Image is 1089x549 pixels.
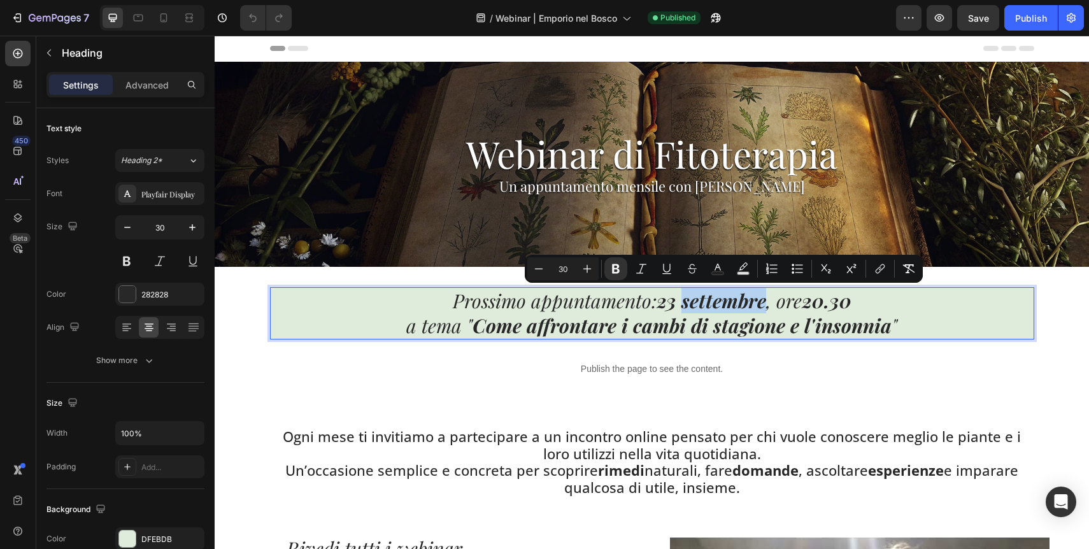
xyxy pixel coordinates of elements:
strong: rimedi [383,425,430,444]
p: 7 [83,10,89,25]
div: DFEBDB [141,534,201,545]
div: Color [46,533,66,545]
button: Save [957,5,999,31]
div: Publish [1015,11,1047,25]
button: Publish [1004,5,1058,31]
strong: 23 settembre [442,252,552,278]
div: v 4.0.25 [36,20,62,31]
div: Color [46,289,66,300]
div: Background [46,501,108,518]
div: Open Intercom Messenger [1046,487,1076,517]
div: Width [46,427,68,439]
div: Undo/Redo [240,5,292,31]
div: Editor contextual toolbar [525,255,923,283]
span: Save [968,13,989,24]
iframe: Design area [215,36,1089,549]
img: tab_keywords_by_traffic_grey.svg [128,74,138,84]
div: 450 [12,136,31,146]
span: Published [660,12,695,24]
div: Padding [46,461,76,473]
div: Size [46,395,80,412]
div: Dominio: [DOMAIN_NAME] [33,33,143,43]
p: Publish the page to see the content. [55,327,820,340]
button: Show more [46,349,204,372]
span: Webinar | Emporio nel Bosco [495,11,617,25]
input: Auto [116,422,204,445]
div: Beta [10,233,31,243]
div: Styles [46,155,69,166]
strong: esperienze [653,425,729,444]
div: Size [46,218,80,236]
p: Ogni mese ti invitiamo a partecipare a un incontro online pensato per chi vuole conoscere meglio ... [57,392,818,426]
div: Keyword (traffico) [142,75,211,83]
div: Show more [96,354,155,367]
span: / [490,11,493,25]
p: Heading [62,45,199,61]
div: Font [46,188,62,199]
div: Playfair Display [141,189,201,200]
img: website_grey.svg [20,33,31,43]
img: tab_domain_overview_orange.svg [53,74,63,84]
img: logo_orange.svg [20,20,31,31]
strong: 20.30 [587,252,637,278]
p: Settings [63,78,99,92]
button: 7 [5,5,95,31]
button: Heading 2* [115,149,204,172]
div: Add... [141,462,201,473]
p: Un’occasione semplice e concreta per scoprire naturali, fare , ascoltare e imparare qualcosa di u... [57,426,818,460]
div: Dominio [67,75,97,83]
p: Advanced [125,78,169,92]
strong: Come affrontare i cambi di stagione e l'insonnia [258,277,677,303]
div: Text style [46,123,82,134]
div: Align [46,319,82,336]
strong: domande [518,425,584,444]
h2: Rivedi tutti i webinar [71,502,450,524]
div: 282828 [141,289,201,301]
span: Heading 2* [121,155,162,166]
